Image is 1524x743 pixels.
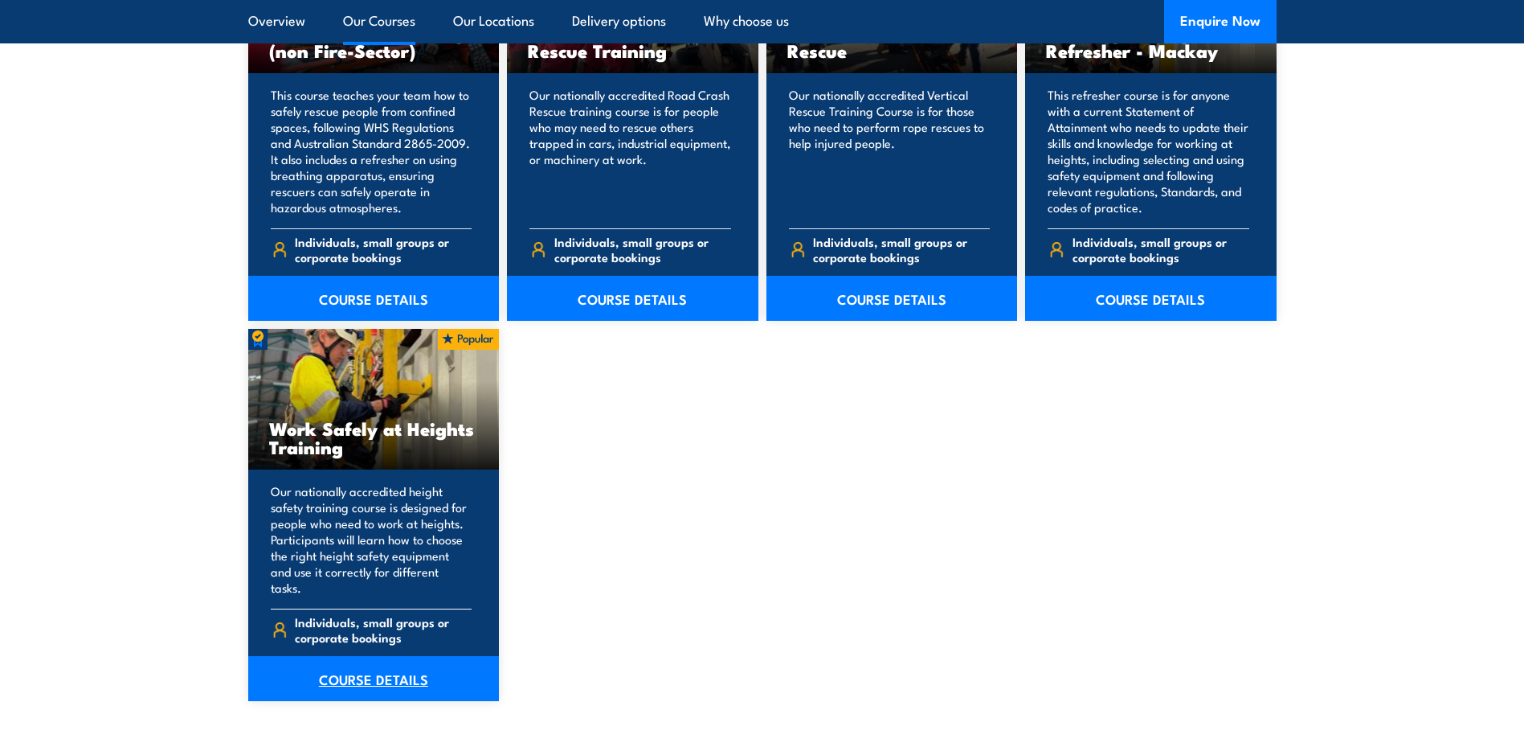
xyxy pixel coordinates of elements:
a: COURSE DETAILS [248,656,500,701]
h3: Work Safely at Heights Training [269,419,479,456]
p: Our nationally accredited Road Crash Rescue training course is for people who may need to rescue ... [529,87,731,216]
span: Individuals, small groups or corporate bookings [554,234,731,265]
p: This refresher course is for anyone with a current Statement of Attainment who needs to update th... [1048,87,1249,216]
span: Individuals, small groups or corporate bookings [295,614,472,645]
a: COURSE DETAILS [1025,276,1277,321]
a: COURSE DETAILS [248,276,500,321]
span: Individuals, small groups or corporate bookings [295,234,472,265]
span: Individuals, small groups or corporate bookings [1073,234,1249,265]
span: Individuals, small groups or corporate bookings [813,234,990,265]
h3: Undertake Confined Space Rescue Training (non Fire-Sector) [269,4,479,60]
h3: Undertake Vertical Rescue [787,23,997,60]
h3: Undertake Road Crash Rescue Training [528,23,737,60]
a: COURSE DETAILS [766,276,1018,321]
p: Our nationally accredited height safety training course is designed for people who need to work a... [271,483,472,596]
a: COURSE DETAILS [507,276,758,321]
p: This course teaches your team how to safely rescue people from confined spaces, following WHS Reg... [271,87,472,216]
p: Our nationally accredited Vertical Rescue Training Course is for those who need to perform rope r... [789,87,991,216]
h3: Working at Heights – Refresher - Mackay [1046,23,1256,60]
